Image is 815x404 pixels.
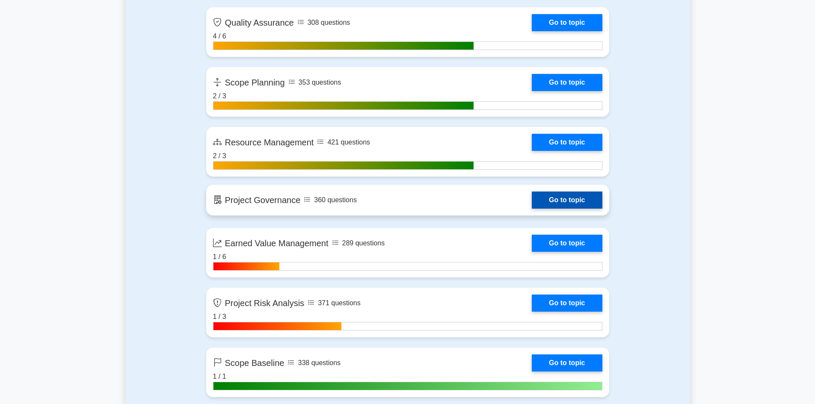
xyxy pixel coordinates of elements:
a: Go to topic [532,134,602,151]
a: Go to topic [532,74,602,91]
a: Go to topic [532,235,602,252]
a: Go to topic [532,295,602,312]
a: Go to topic [532,354,602,372]
a: Go to topic [532,14,602,31]
a: Go to topic [532,192,602,209]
